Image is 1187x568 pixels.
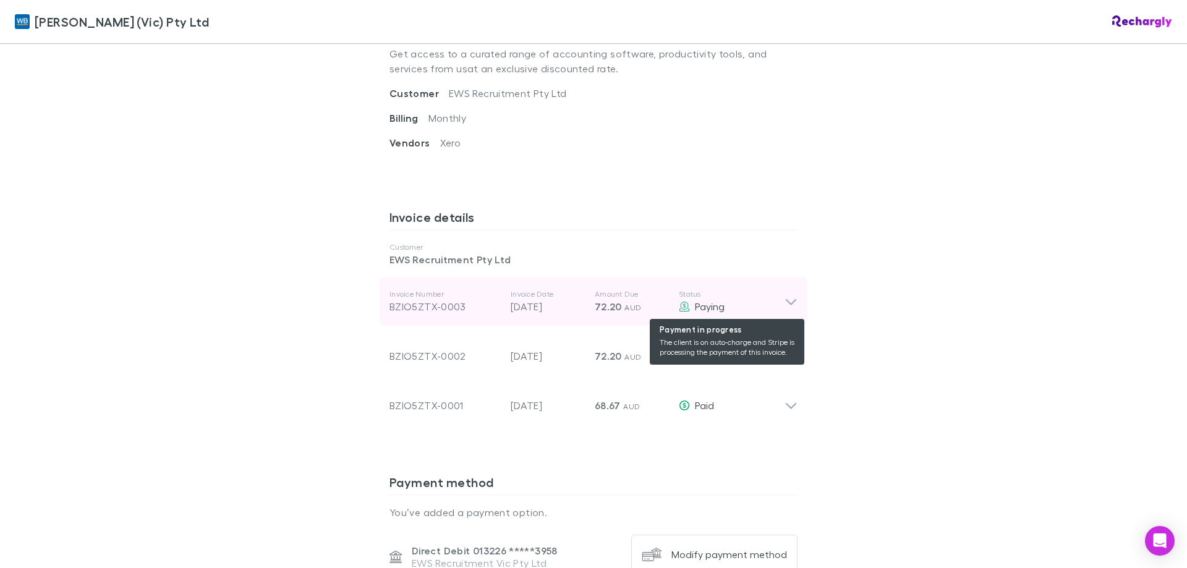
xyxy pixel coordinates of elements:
span: Billing [389,112,428,124]
div: BZIO5ZTX-0002 [389,349,501,363]
div: Open Intercom Messenger [1145,526,1175,556]
span: AUD [624,303,641,312]
p: EWS Recruitment Pty Ltd [389,252,798,267]
img: Rechargly Logo [1112,15,1172,28]
img: Modify payment method's Logo [642,545,662,564]
span: AUD [623,402,640,411]
p: Direct Debit 013226 ***** 3958 [412,545,558,557]
span: Paid [695,399,714,411]
span: Vendors [389,137,440,149]
span: Xero [440,137,461,148]
p: [DATE] [511,349,585,363]
div: BZIO5ZTX-0003 [389,299,501,314]
p: Get access to a curated range of accounting software, productivity tools, and services from us at... [389,36,798,86]
span: AUD [624,352,641,362]
p: [DATE] [511,398,585,413]
span: EWS Recruitment Pty Ltd [449,87,566,99]
span: 72.20 [595,300,622,313]
h3: Invoice details [389,210,798,229]
span: 68.67 [595,399,621,412]
div: BZIO5ZTX-0001 [389,398,501,413]
p: Amount Due [595,289,669,299]
span: [PERSON_NAME] (Vic) Pty Ltd [35,12,209,31]
img: William Buck (Vic) Pty Ltd's Logo [15,14,30,29]
p: Customer [389,242,798,252]
p: Invoice Number [389,289,501,299]
span: Customer [389,87,449,100]
p: Status [679,289,785,299]
span: Paying [695,300,725,312]
div: BZIO5ZTX-0001[DATE]68.67 AUDPaid [380,376,807,425]
h3: Payment method [389,475,798,494]
span: Paid [695,350,714,362]
div: Modify payment method [671,548,787,561]
div: BZIO5ZTX-0002[DATE]72.20 AUDPaid [380,326,807,376]
span: Monthly [428,112,467,124]
p: [DATE] [511,299,585,314]
div: Invoice NumberBZIO5ZTX-0003Invoice Date[DATE]Amount Due72.20 AUDStatus [380,277,807,326]
p: Invoice Date [511,289,585,299]
span: 72.20 [595,350,622,362]
p: You’ve added a payment option. [389,505,798,520]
